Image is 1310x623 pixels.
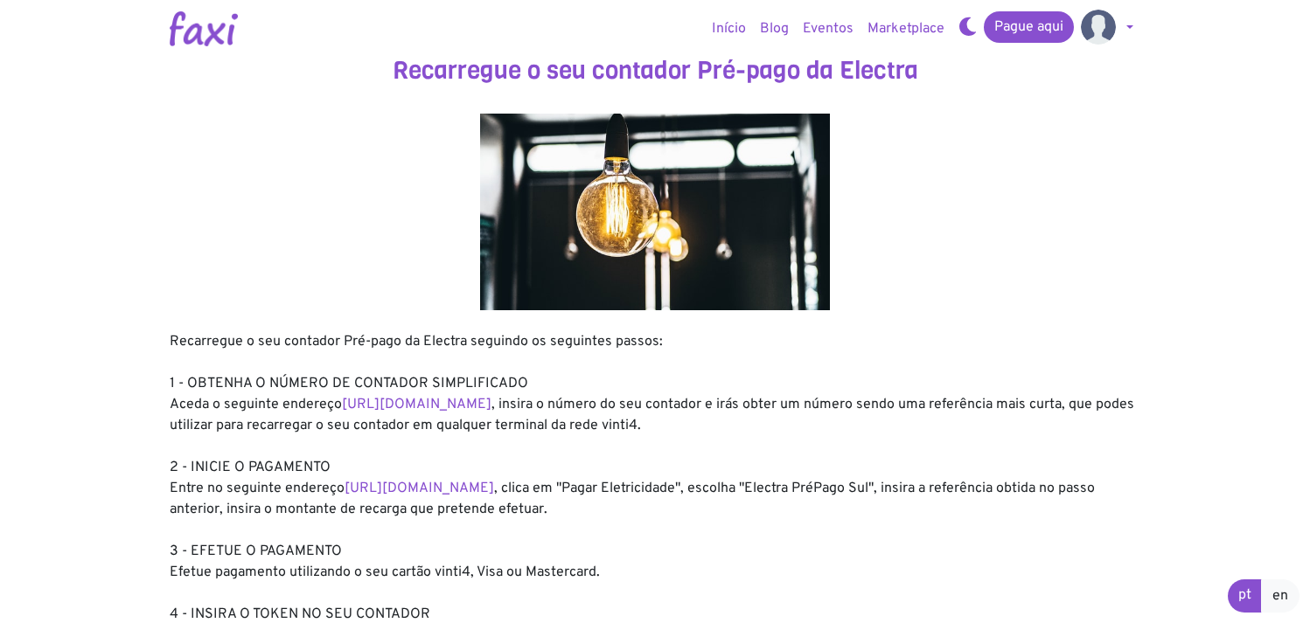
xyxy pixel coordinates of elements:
[170,11,238,46] img: Logotipo Faxi Online
[796,11,861,46] a: Eventos
[984,11,1074,43] a: Pague aqui
[480,114,830,310] img: energy.jpg
[170,56,1140,86] h3: Recarregue o seu contador Pré-pago da Electra
[705,11,753,46] a: Início
[753,11,796,46] a: Blog
[1261,579,1300,613] a: en
[342,396,491,413] a: [URL][DOMAIN_NAME]
[861,11,951,46] a: Marketplace
[1228,579,1262,613] a: pt
[345,480,494,497] a: [URL][DOMAIN_NAME]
